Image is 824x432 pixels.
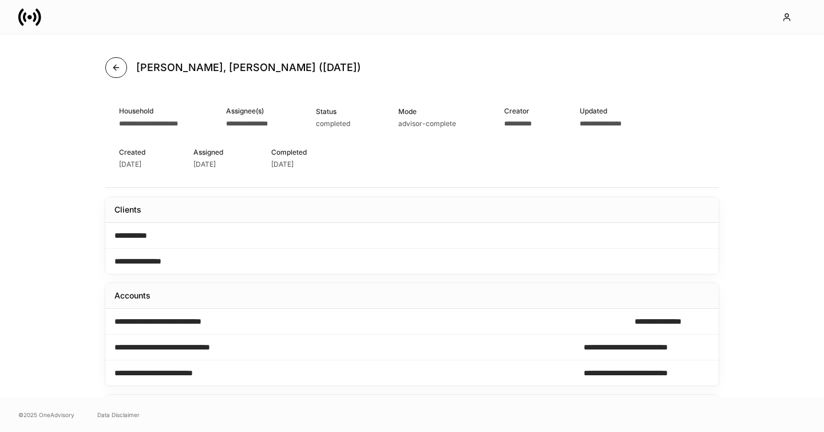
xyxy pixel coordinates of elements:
[580,105,621,116] div: Updated
[316,119,350,128] div: completed
[114,290,150,301] div: Accounts
[193,147,223,158] div: Assigned
[504,105,532,116] div: Creator
[398,106,456,117] div: Mode
[97,410,140,419] a: Data Disclaimer
[226,105,268,116] div: Assignee(s)
[119,105,178,116] div: Household
[271,147,307,158] div: Completed
[398,119,456,128] div: advisor-complete
[119,147,145,158] div: Created
[136,61,361,74] h4: [PERSON_NAME], [PERSON_NAME] ([DATE])
[193,160,216,169] div: [DATE]
[18,410,74,419] span: © 2025 OneAdvisory
[271,160,294,169] div: [DATE]
[316,106,350,117] div: Status
[114,204,141,215] div: Clients
[119,160,141,169] div: [DATE]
